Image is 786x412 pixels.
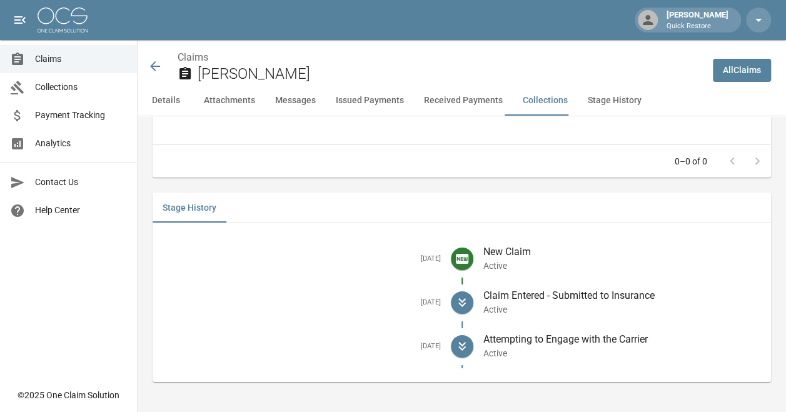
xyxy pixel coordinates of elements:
span: Collections [35,81,127,94]
p: Active [483,303,762,316]
p: Active [483,259,762,272]
div: related-list tabs [153,193,771,223]
span: Analytics [35,137,127,150]
button: open drawer [8,8,33,33]
button: Stage History [153,193,226,223]
button: Issued Payments [326,86,414,116]
h5: [DATE] [163,342,441,351]
button: Received Payments [414,86,513,116]
img: ocs-logo-white-transparent.png [38,8,88,33]
h5: [DATE] [163,254,441,264]
div: anchor tabs [138,86,786,116]
p: Active [483,347,762,359]
p: 0–0 of 0 [675,155,707,168]
span: Help Center [35,204,127,217]
button: Stage History [578,86,652,116]
p: Quick Restore [667,21,728,32]
span: Payment Tracking [35,109,127,122]
a: AllClaims [713,59,771,82]
p: Attempting to Engage with the Carrier [483,332,762,347]
div: © 2025 One Claim Solution [18,389,119,401]
span: Claims [35,53,127,66]
button: Messages [265,86,326,116]
div: [PERSON_NAME] [662,9,733,31]
a: Claims [178,51,208,63]
button: Attachments [194,86,265,116]
span: Contact Us [35,176,127,189]
p: Claim Entered - Submitted to Insurance [483,288,762,303]
nav: breadcrumb [178,50,703,65]
h5: [DATE] [163,298,441,308]
button: Details [138,86,194,116]
h2: [PERSON_NAME] [198,65,703,83]
p: New Claim [483,244,762,259]
button: Collections [513,86,578,116]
